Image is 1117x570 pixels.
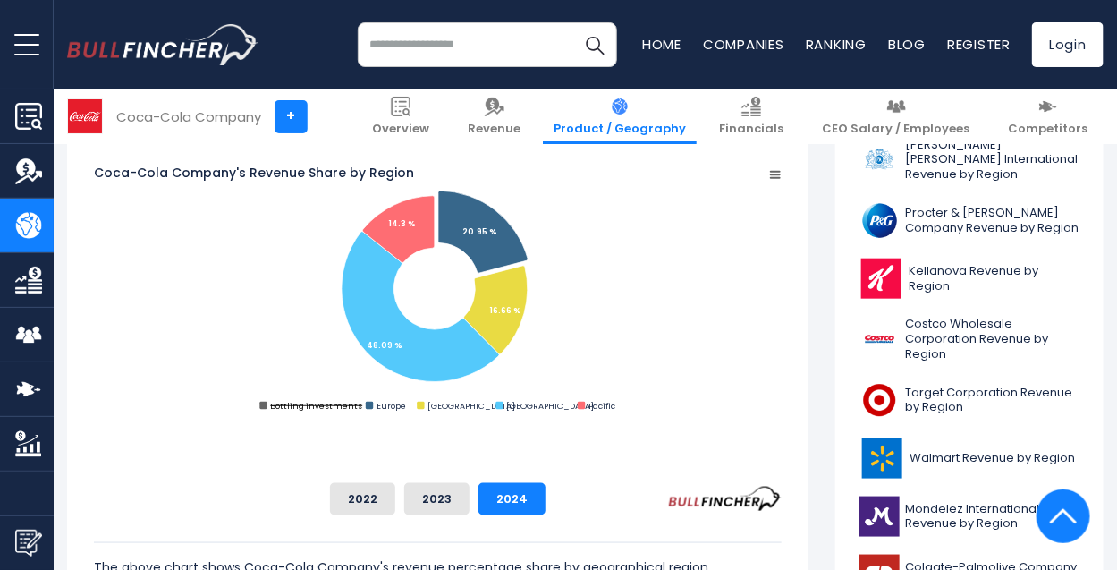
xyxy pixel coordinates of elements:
[849,376,1090,425] a: Target Corporation Revenue by Region
[1032,22,1104,67] a: Login
[377,400,406,412] text: Europe
[811,89,980,144] a: CEO Salary / Employees
[404,483,470,515] button: 2023
[703,35,784,54] a: Companies
[806,35,867,54] a: Ranking
[572,22,617,67] button: Search
[67,24,259,65] a: Go to homepage
[849,133,1090,188] a: [PERSON_NAME] [PERSON_NAME] International Revenue by Region
[849,434,1090,483] a: Walmart Revenue by Region
[859,200,900,241] img: PG logo
[905,502,1079,532] span: Mondelez International Revenue by Region
[372,122,429,137] span: Overview
[1008,122,1087,137] span: Competitors
[588,400,615,412] text: Pacific
[859,438,904,479] img: WMT logo
[859,380,900,421] img: TGT logo
[859,140,900,180] img: PM logo
[68,99,102,133] img: KO logo
[468,122,520,137] span: Revenue
[506,400,594,412] text: [GEOGRAPHIC_DATA]
[905,206,1079,236] span: Procter & [PERSON_NAME] Company Revenue by Region
[543,89,697,144] a: Product / Geography
[849,196,1090,245] a: Procter & [PERSON_NAME] Company Revenue by Region
[910,451,1075,466] span: Walmart Revenue by Region
[330,483,395,515] button: 2022
[849,492,1090,541] a: Mondelez International Revenue by Region
[888,35,926,54] a: Blog
[462,226,497,238] text: 20.95 %
[489,304,521,316] text: 16.66 %
[388,218,416,230] text: 14.3 %
[361,89,440,144] a: Overview
[905,386,1079,416] span: Target Corporation Revenue by Region
[905,138,1079,183] span: [PERSON_NAME] [PERSON_NAME] International Revenue by Region
[822,122,969,137] span: CEO Salary / Employees
[909,264,1079,294] span: Kellanova Revenue by Region
[997,89,1098,144] a: Competitors
[116,106,261,127] div: Coca-Cola Company
[708,89,794,144] a: Financials
[94,165,414,183] tspan: Coca-Cola Company's Revenue Share by Region
[275,100,308,133] a: +
[427,400,515,412] text: [GEOGRAPHIC_DATA]
[859,259,903,299] img: K logo
[67,24,259,65] img: bullfincher logo
[367,340,402,352] text: 48.09 %
[859,497,900,537] img: MDLZ logo
[270,400,362,412] text: Bottling investments
[849,312,1090,367] a: Costco Wholesale Corporation Revenue by Region
[719,122,783,137] span: Financials
[94,111,782,469] svg: Coca-Cola Company's Revenue Share by Region
[849,254,1090,303] a: Kellanova Revenue by Region
[478,483,546,515] button: 2024
[859,319,900,360] img: COST logo
[554,122,686,137] span: Product / Geography
[905,317,1079,362] span: Costco Wholesale Corporation Revenue by Region
[642,35,681,54] a: Home
[457,89,531,144] a: Revenue
[947,35,1011,54] a: Register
